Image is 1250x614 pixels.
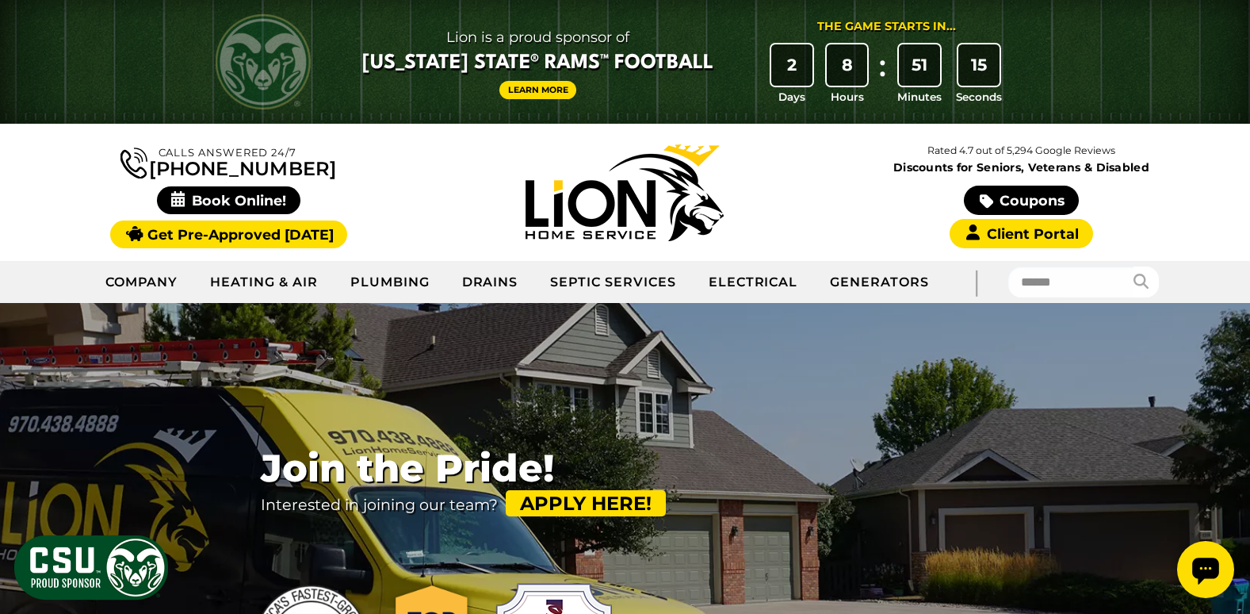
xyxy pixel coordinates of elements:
a: Get Pre-Approved [DATE] [110,221,347,248]
span: Discounts for Seniors, Veterans & Disabled [827,162,1217,173]
span: Seconds [956,89,1002,105]
a: Electrical [693,263,815,302]
p: Interested in joining our team? [261,490,666,517]
a: Learn More [499,81,577,99]
span: Days [778,89,805,105]
a: Drains [446,263,535,302]
img: CSU Rams logo [216,14,311,109]
span: Minutes [897,89,942,105]
span: Hours [831,89,864,105]
div: : [874,44,890,106]
span: Book Online! [157,186,300,214]
div: The Game Starts in... [817,18,956,36]
a: [PHONE_NUMBER] [120,144,336,178]
div: | [945,261,1008,303]
a: Generators [814,263,945,302]
span: [US_STATE] State® Rams™ Football [362,50,713,77]
div: 2 [771,44,812,86]
img: Lion Home Service [526,144,724,241]
div: Open chat widget [6,6,63,63]
img: CSU Sponsor Badge [12,533,170,602]
a: Septic Services [534,263,692,302]
a: Company [90,263,195,302]
a: Apply Here! [506,490,666,517]
div: 15 [958,44,1000,86]
p: Rated 4.7 out of 5,294 Google Reviews [823,142,1219,159]
div: 51 [899,44,940,86]
div: 8 [827,44,868,86]
a: Client Portal [950,219,1092,248]
a: Coupons [964,186,1078,215]
span: Lion is a proud sponsor of [362,25,713,50]
a: Plumbing [334,263,446,302]
a: Heating & Air [194,263,334,302]
span: Join the Pride! [261,447,666,490]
